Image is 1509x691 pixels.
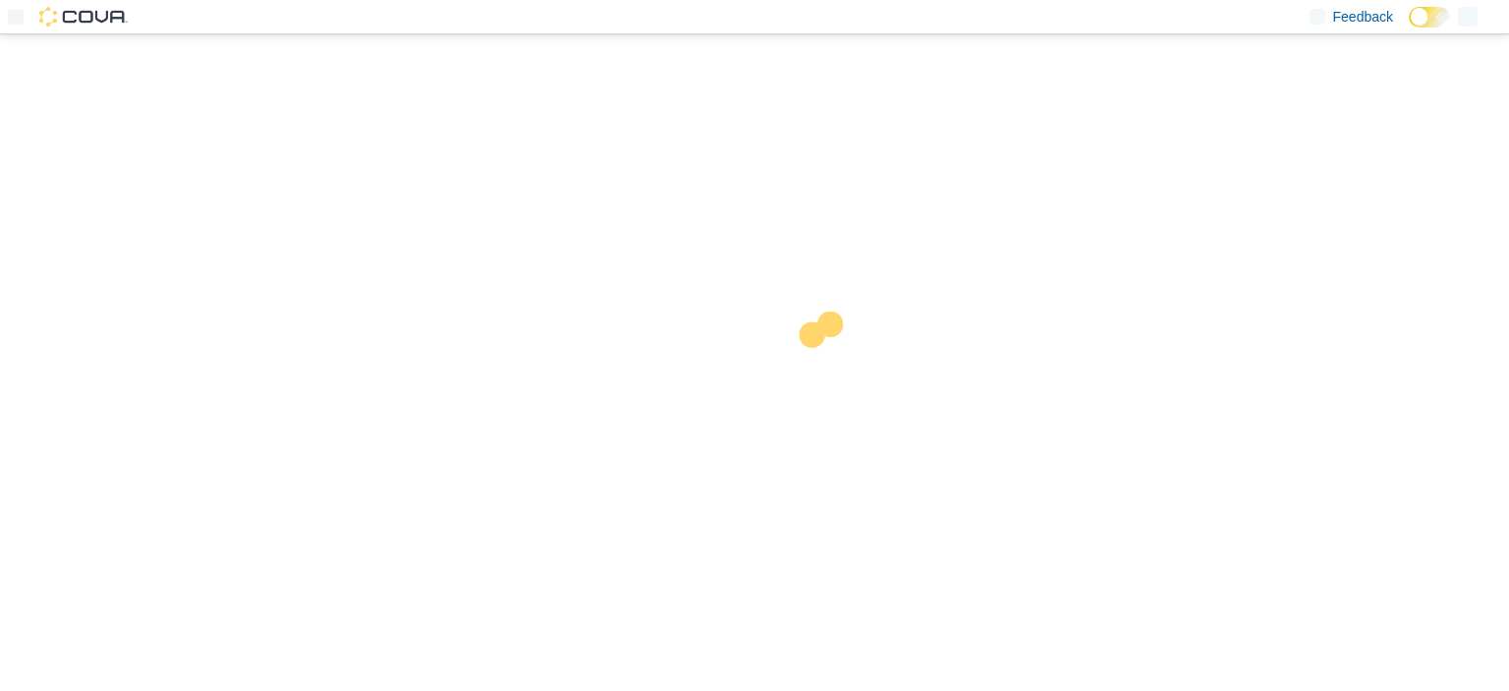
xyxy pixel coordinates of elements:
[1409,7,1450,28] input: Dark Mode
[1333,7,1393,27] span: Feedback
[754,297,902,444] img: cova-loader
[39,7,128,27] img: Cova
